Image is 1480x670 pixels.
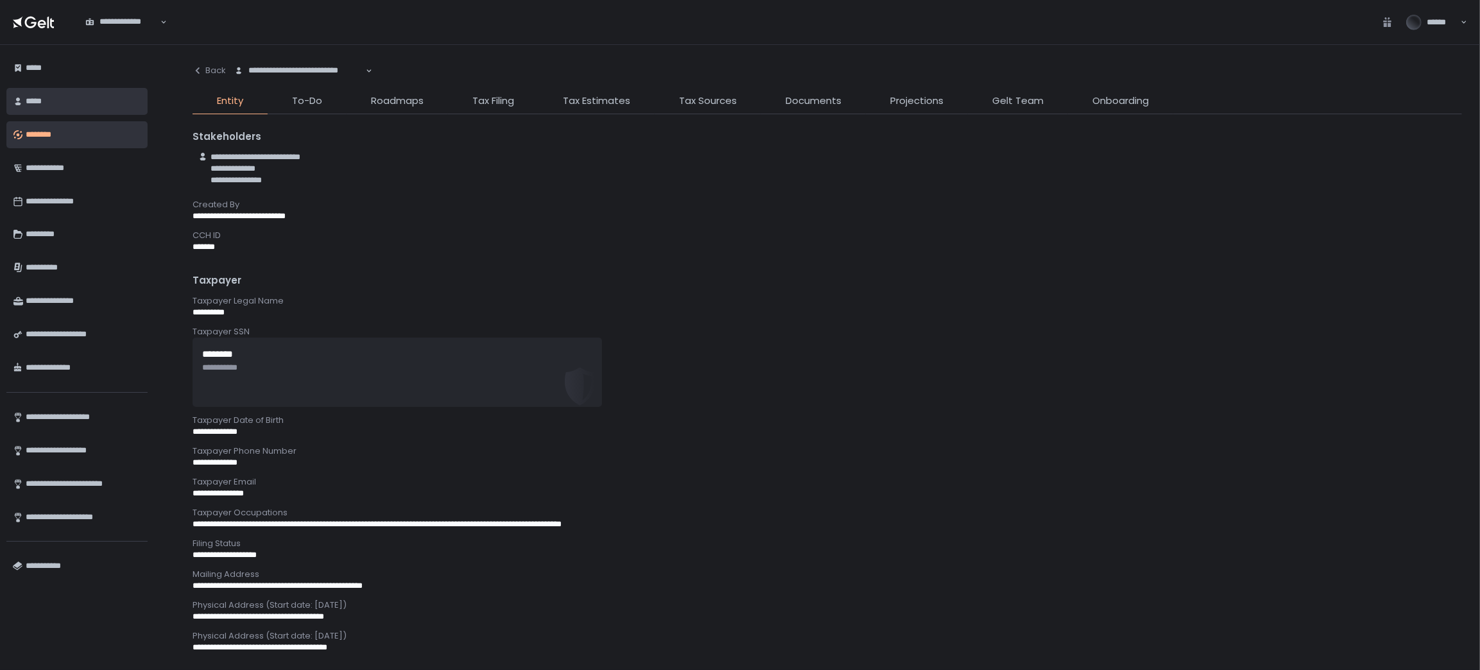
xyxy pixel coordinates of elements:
[226,58,372,84] div: Search for option
[563,94,630,108] span: Tax Estimates
[193,326,1462,338] div: Taxpayer SSN
[77,9,167,35] div: Search for option
[193,599,1462,611] div: Physical Address (Start date: [DATE])
[992,94,1044,108] span: Gelt Team
[193,507,1462,519] div: Taxpayer Occupations
[193,199,1462,210] div: Created By
[679,94,737,108] span: Tax Sources
[371,94,424,108] span: Roadmaps
[292,94,322,108] span: To-Do
[193,415,1462,426] div: Taxpayer Date of Birth
[193,130,1462,144] div: Stakeholders
[234,76,365,89] input: Search for option
[193,445,1462,457] div: Taxpayer Phone Number
[85,28,159,40] input: Search for option
[890,94,943,108] span: Projections
[1092,94,1149,108] span: Onboarding
[193,630,1462,642] div: Physical Address (Start date: [DATE])
[193,476,1462,488] div: Taxpayer Email
[472,94,514,108] span: Tax Filing
[193,58,226,83] button: Back
[193,273,1462,288] div: Taxpayer
[193,569,1462,580] div: Mailing Address
[193,230,1462,241] div: CCH ID
[193,538,1462,549] div: Filing Status
[193,295,1462,307] div: Taxpayer Legal Name
[786,94,841,108] span: Documents
[193,65,226,76] div: Back
[217,94,243,108] span: Entity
